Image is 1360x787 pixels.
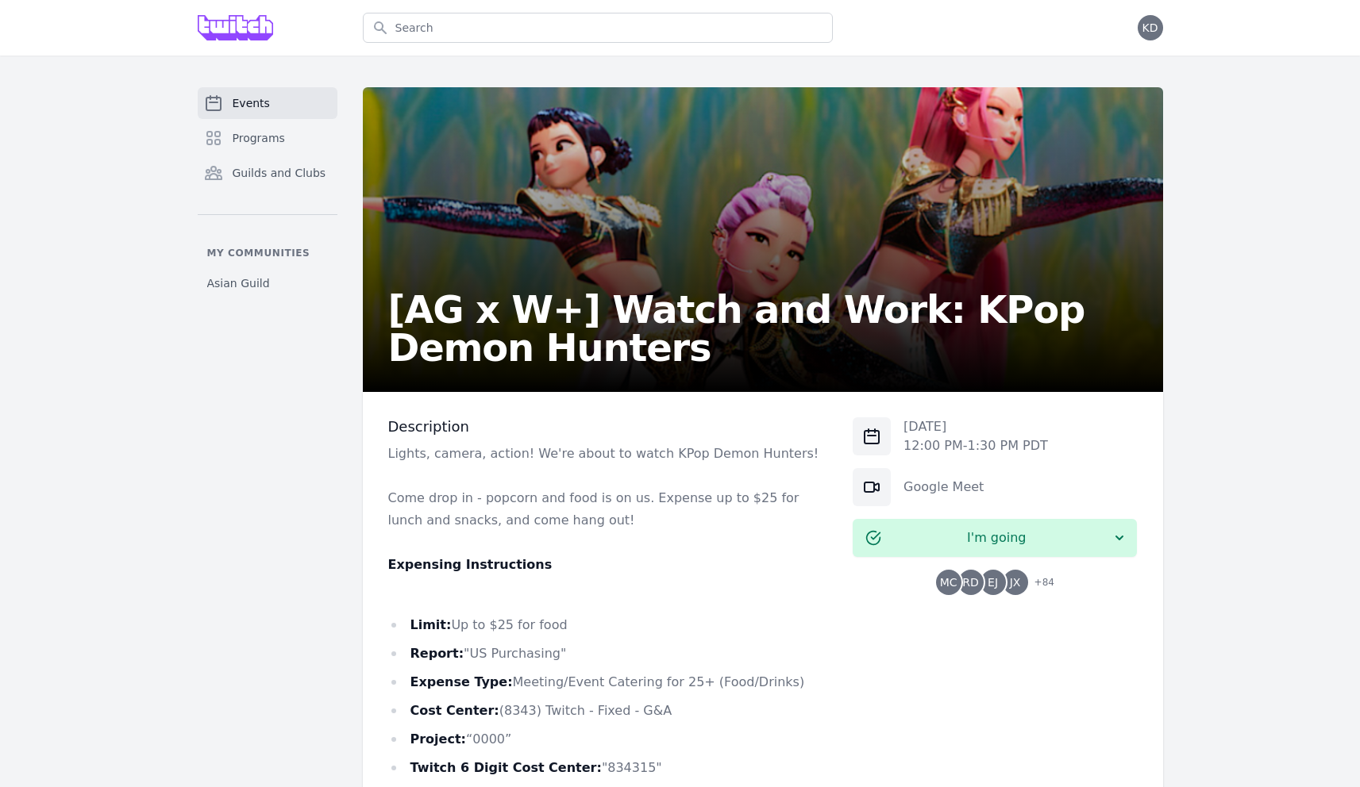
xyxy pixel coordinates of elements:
[388,643,828,665] li: "US Purchasing"
[198,269,337,298] a: Asian Guild
[1142,22,1158,33] span: KD
[410,646,464,661] strong: Report:
[198,247,337,259] p: My communities
[410,731,466,747] strong: Project:
[988,577,998,588] span: EJ
[388,700,828,722] li: (8343) Twitch - Fixed - G&A
[853,519,1137,557] button: I'm going
[388,757,828,779] li: "834315"
[363,13,833,43] input: Search
[410,617,452,632] strong: Limit:
[388,487,828,532] p: Come drop in - popcorn and food is on us. Expense up to $25 for lunch and snacks, and come hang out!
[940,577,957,588] span: MC
[410,674,513,689] strong: Expense Type:
[198,157,337,189] a: Guilds and Clubs
[198,87,337,119] a: Events
[207,275,270,291] span: Asian Guild
[198,15,274,40] img: Grove
[233,130,285,146] span: Programs
[903,436,1048,455] p: 12:00 PM - 1:30 PM PDT
[1138,15,1163,40] button: KD
[962,577,979,588] span: RD
[233,95,270,111] span: Events
[388,443,828,465] p: Lights, camera, action! We're about to watch KPop Demon Hunters!
[410,760,602,775] strong: Twitch 6 Digit Cost Center:
[198,87,337,298] nav: Sidebar
[1010,577,1021,588] span: JX
[388,671,828,693] li: Meeting/Event Catering for 25+ (Food/Drinks)
[388,557,553,572] strong: Expensing Instructions
[388,728,828,751] li: “0000”
[903,417,1048,436] p: [DATE]
[233,165,326,181] span: Guilds and Clubs
[198,122,337,154] a: Programs
[388,417,828,436] h3: Description
[388,614,828,636] li: Up to $25 for food
[881,528,1112,547] span: I'm going
[903,479,984,494] a: Google Meet
[1025,573,1054,595] span: + 84
[388,290,1138,367] h2: [AG x W+] Watch and Work: KPop Demon Hunters
[410,703,499,718] strong: Cost Center:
